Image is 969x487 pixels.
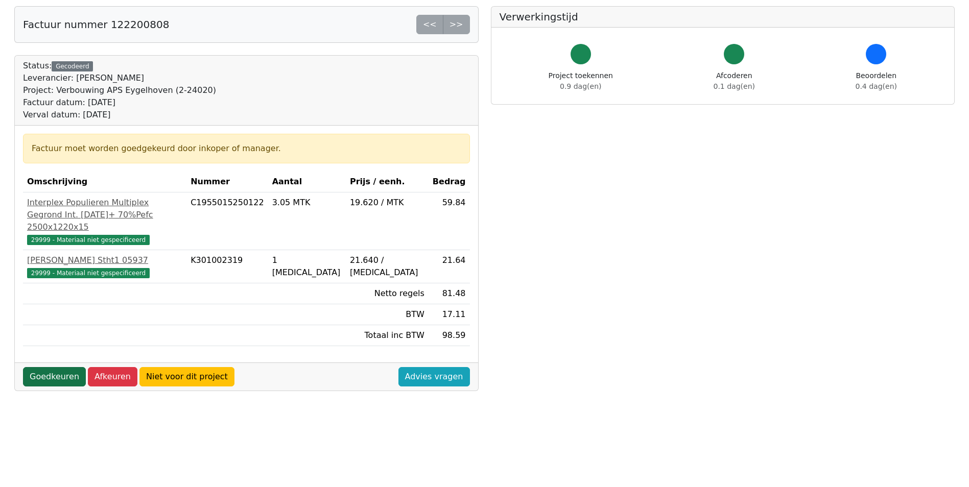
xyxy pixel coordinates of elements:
span: 29999 - Materiaal niet gespecificeerd [27,235,150,245]
span: 0.4 dag(en) [856,82,897,90]
td: Netto regels [346,283,429,304]
td: Totaal inc BTW [346,325,429,346]
span: 29999 - Materiaal niet gespecificeerd [27,268,150,278]
div: Leverancier: [PERSON_NAME] [23,72,216,84]
a: Afkeuren [88,367,137,386]
h5: Factuur nummer 122200808 [23,18,169,31]
th: Bedrag [429,172,470,192]
a: Interplex Populieren Multiplex Gegrond Int. [DATE]+ 70%Pefc 2500x1220x1529999 - Materiaal niet ge... [27,197,182,246]
th: Nummer [186,172,268,192]
td: 81.48 [429,283,470,304]
th: Aantal [268,172,346,192]
div: Beoordelen [856,70,897,92]
div: Interplex Populieren Multiplex Gegrond Int. [DATE]+ 70%Pefc 2500x1220x15 [27,197,182,233]
th: Prijs / eenh. [346,172,429,192]
div: Status: [23,60,216,121]
div: 19.620 / MTK [350,197,424,209]
span: 0.1 dag(en) [714,82,755,90]
td: 98.59 [429,325,470,346]
h5: Verwerkingstijd [500,11,947,23]
span: 0.9 dag(en) [560,82,601,90]
div: Verval datum: [DATE] [23,109,216,121]
div: 1 [MEDICAL_DATA] [272,254,342,279]
div: 21.640 / [MEDICAL_DATA] [350,254,424,279]
div: Project: Verbouwing APS Eygelhoven (2-24020) [23,84,216,96]
div: [PERSON_NAME] Stht1 05937 [27,254,182,266]
div: Factuur moet worden goedgekeurd door inkoper of manager. [32,142,461,155]
th: Omschrijving [23,172,186,192]
a: Advies vragen [398,367,470,386]
td: 21.64 [429,250,470,283]
div: Gecodeerd [52,61,93,71]
td: K301002319 [186,250,268,283]
a: Goedkeuren [23,367,86,386]
div: 3.05 MTK [272,197,342,209]
div: Afcoderen [714,70,755,92]
a: Niet voor dit project [139,367,234,386]
div: Project toekennen [549,70,613,92]
td: C1955015250122 [186,192,268,250]
td: 17.11 [429,304,470,325]
td: 59.84 [429,192,470,250]
a: [PERSON_NAME] Stht1 0593729999 - Materiaal niet gespecificeerd [27,254,182,279]
div: Factuur datum: [DATE] [23,96,216,109]
td: BTW [346,304,429,325]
